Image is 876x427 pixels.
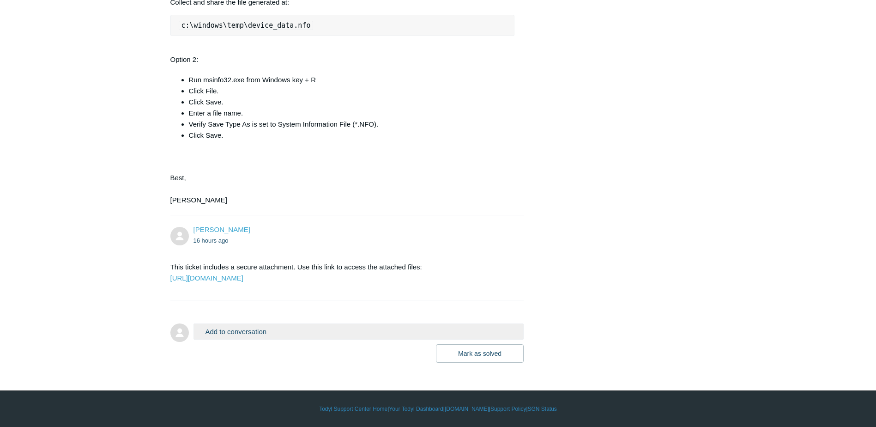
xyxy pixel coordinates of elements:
div: | | | | [170,405,706,413]
code: c:\windows\temp\device_data.nfo [179,21,314,30]
a: Todyl Support Center Home [319,405,387,413]
a: Your Todyl Dashboard [389,405,443,413]
button: Mark as solved [436,344,524,363]
a: [PERSON_NAME] [193,226,250,233]
span: Jeff Sherwood [193,226,250,233]
li: Click File. [189,85,515,97]
li: Verify Save Type As is set to System Information File (*.NFO). [189,119,515,130]
li: Click Save. [189,130,515,141]
time: 09/02/2025, 15:56 [193,237,229,244]
button: Add to conversation [193,323,524,340]
a: [URL][DOMAIN_NAME] [170,274,243,282]
a: SGN Status [528,405,557,413]
p: This ticket includes a secure attachment. Use this link to access the attached files: [170,262,515,284]
a: Support Policy [490,405,526,413]
li: Enter a file name. [189,108,515,119]
a: [DOMAIN_NAME] [445,405,489,413]
li: Click Save. [189,97,515,108]
li: Run msinfo32.exe from Windows key + R [189,74,515,85]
